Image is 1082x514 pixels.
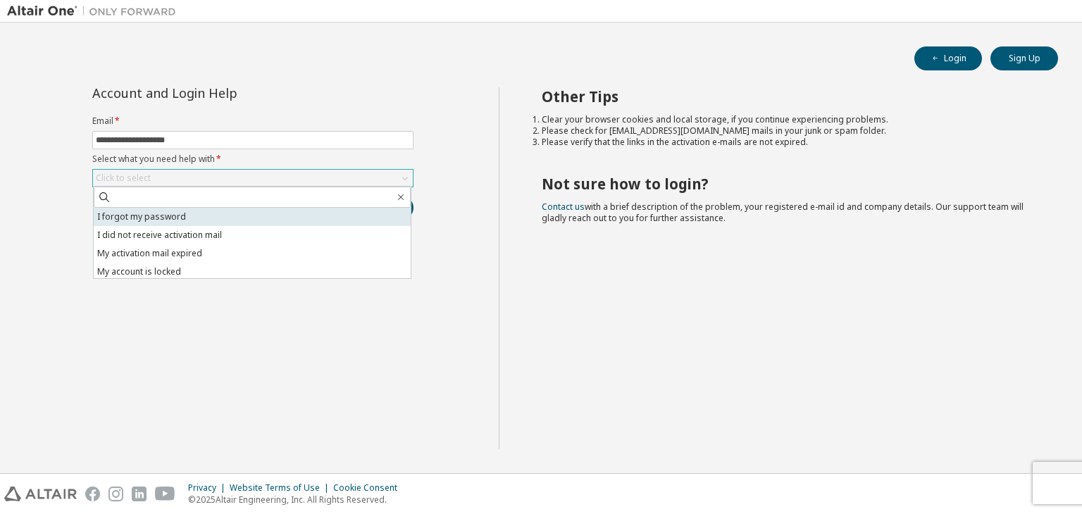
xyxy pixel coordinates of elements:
img: altair_logo.svg [4,487,77,501]
img: facebook.svg [85,487,100,501]
li: Please check for [EMAIL_ADDRESS][DOMAIN_NAME] mails in your junk or spam folder. [542,125,1033,137]
a: Contact us [542,201,585,213]
li: Please verify that the links in the activation e-mails are not expired. [542,137,1033,148]
div: Cookie Consent [333,482,406,494]
li: Clear your browser cookies and local storage, if you continue experiencing problems. [542,114,1033,125]
label: Email [92,115,413,127]
label: Select what you need help with [92,153,413,165]
p: © 2025 Altair Engineering, Inc. All Rights Reserved. [188,494,406,506]
h2: Other Tips [542,87,1033,106]
li: I forgot my password [94,208,411,226]
div: Account and Login Help [92,87,349,99]
img: Altair One [7,4,183,18]
img: linkedin.svg [132,487,147,501]
div: Website Terms of Use [230,482,333,494]
span: with a brief description of the problem, your registered e-mail id and company details. Our suppo... [542,201,1024,224]
img: youtube.svg [155,487,175,501]
button: Sign Up [990,46,1058,70]
h2: Not sure how to login? [542,175,1033,193]
button: Login [914,46,982,70]
img: instagram.svg [108,487,123,501]
div: Privacy [188,482,230,494]
div: Click to select [96,173,151,184]
div: Click to select [93,170,413,187]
